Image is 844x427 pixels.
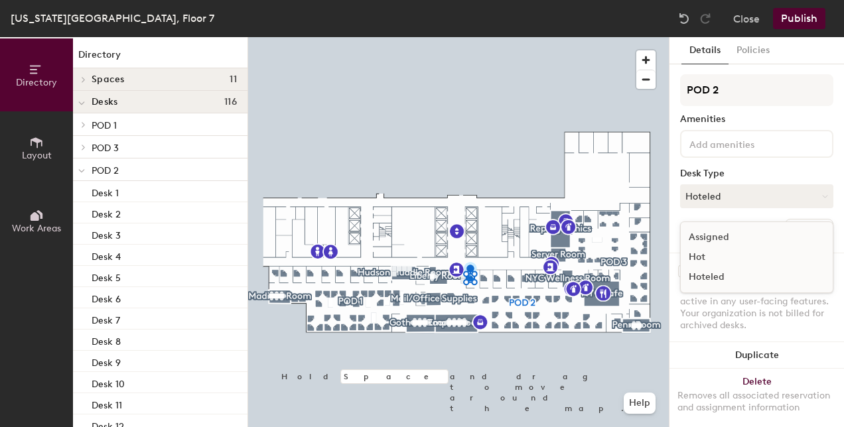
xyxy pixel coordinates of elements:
[681,247,813,267] div: Hot
[677,390,836,414] div: Removes all associated reservation and assignment information
[669,369,844,427] button: DeleteRemoves all associated reservation and assignment information
[92,332,121,347] p: Desk 8
[669,342,844,369] button: Duplicate
[92,184,119,199] p: Desk 1
[230,74,237,85] span: 11
[624,393,656,414] button: Help
[92,375,125,390] p: Desk 10
[681,227,813,247] div: Assigned
[11,10,214,27] div: [US_STATE][GEOGRAPHIC_DATA], Floor 7
[680,114,833,125] div: Amenities
[22,150,52,161] span: Layout
[785,219,833,241] button: Ungroup
[92,396,122,411] p: Desk 11
[92,143,119,154] span: POD 3
[92,97,117,107] span: Desks
[92,269,121,284] p: Desk 5
[92,205,121,220] p: Desk 2
[92,353,121,369] p: Desk 9
[733,8,760,29] button: Close
[729,37,778,64] button: Policies
[92,74,125,85] span: Spaces
[680,168,833,179] div: Desk Type
[12,223,61,234] span: Work Areas
[680,284,833,332] div: When a desk is archived it's not active in any user-facing features. Your organization is not bil...
[92,165,119,176] span: POD 2
[92,247,121,263] p: Desk 4
[92,120,117,131] span: POD 1
[681,37,729,64] button: Details
[92,290,121,305] p: Desk 6
[680,184,833,208] button: Hoteled
[92,226,121,241] p: Desk 3
[73,48,247,68] h1: Directory
[92,311,120,326] p: Desk 7
[687,135,806,151] input: Add amenities
[224,97,237,107] span: 116
[699,12,712,25] img: Redo
[677,12,691,25] img: Undo
[16,77,57,88] span: Directory
[773,8,825,29] button: Publish
[681,267,813,287] div: Hoteled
